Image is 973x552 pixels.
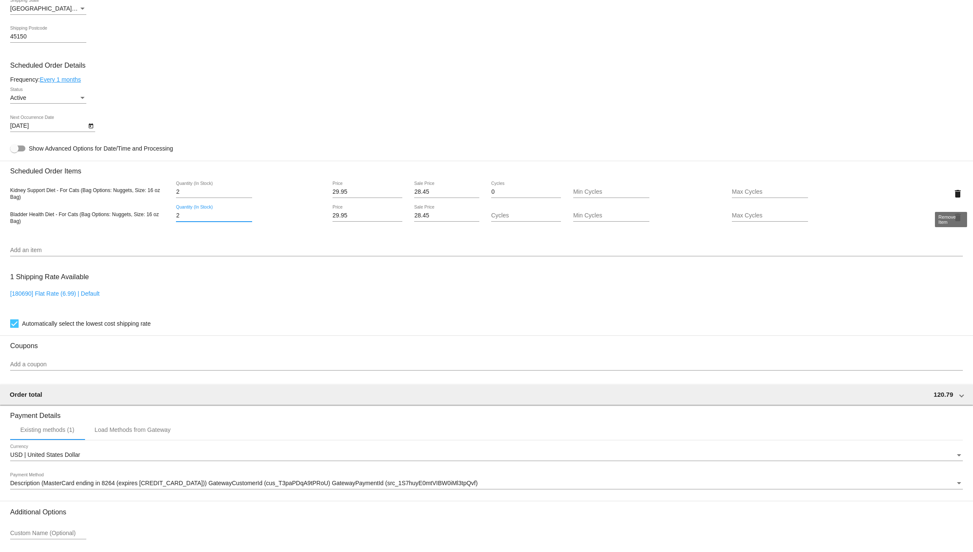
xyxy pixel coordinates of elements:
[10,361,963,368] input: Add a coupon
[10,123,86,129] input: Next Occurrence Date
[10,290,99,297] a: [180690] Flat Rate (6.99) | Default
[333,189,402,195] input: Price
[10,5,86,12] mat-select: Shipping State
[10,5,110,12] span: [GEOGRAPHIC_DATA] | [US_STATE]
[953,212,963,222] mat-icon: delete
[10,451,80,458] span: USD | United States Dollar
[176,212,252,219] input: Quantity (In Stock)
[10,405,963,420] h3: Payment Details
[40,76,81,83] a: Every 1 months
[414,189,479,195] input: Sale Price
[29,144,173,153] span: Show Advanced Options for Date/Time and Processing
[333,212,402,219] input: Price
[10,268,89,286] h3: 1 Shipping Rate Available
[10,95,86,102] mat-select: Status
[414,212,479,219] input: Sale Price
[22,319,151,329] span: Automatically select the lowest cost shipping rate
[732,212,808,219] input: Max Cycles
[10,247,963,254] input: Add an item
[10,61,963,69] h3: Scheduled Order Details
[10,452,963,459] mat-select: Currency
[10,161,963,175] h3: Scheduled Order Items
[732,189,808,195] input: Max Cycles
[491,189,561,195] input: Cycles
[10,480,478,486] span: Description (MasterCard ending in 8264 (expires [CREDIT_CARD_DATA])) GatewayCustomerId (cus_T3paP...
[95,426,171,433] div: Load Methods from Gateway
[573,189,649,195] input: Min Cycles
[10,33,86,40] input: Shipping Postcode
[20,426,74,433] div: Existing methods (1)
[10,76,963,83] div: Frequency:
[491,212,561,219] input: Cycles
[953,189,963,199] mat-icon: delete
[176,189,252,195] input: Quantity (In Stock)
[934,391,953,398] span: 120.79
[86,121,95,130] button: Open calendar
[10,94,26,101] span: Active
[10,335,963,350] h3: Coupons
[10,480,963,487] mat-select: Payment Method
[10,508,963,516] h3: Additional Options
[10,530,86,537] input: Custom Name (Optional)
[10,211,159,224] span: Bladder Health Diet - For Cats (Bag Options: Nuggets, Size: 16 oz Bag)
[10,391,42,398] span: Order total
[10,187,160,200] span: Kidney Support Diet - For Cats (Bag Options: Nuggets, Size: 16 oz Bag)
[573,212,649,219] input: Min Cycles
